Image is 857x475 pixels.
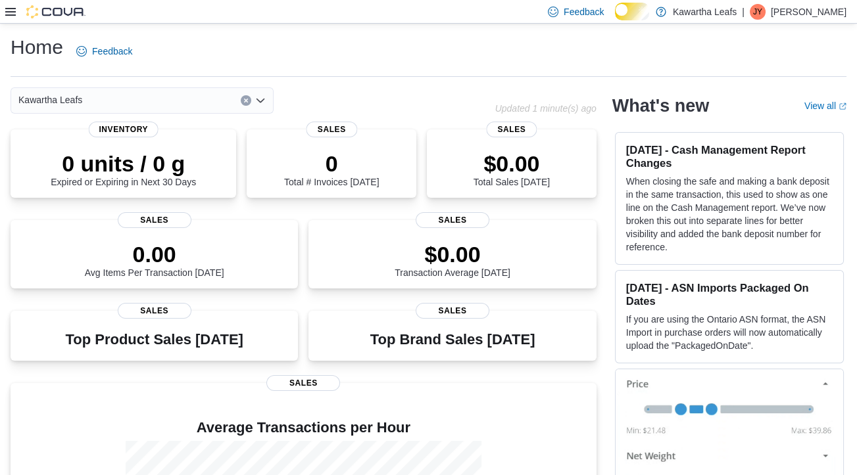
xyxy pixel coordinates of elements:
span: Kawartha Leafs [18,92,82,108]
span: Inventory [88,122,159,137]
h2: What's new [612,95,709,116]
span: Feedback [92,45,132,58]
img: Cova [26,5,86,18]
div: Avg Items Per Transaction [DATE] [85,241,224,278]
svg: External link [839,102,846,110]
span: Sales [416,212,489,228]
span: Sales [306,122,357,137]
span: JY [753,4,762,20]
h4: Average Transactions per Hour [21,420,586,436]
div: Transaction Average [DATE] [395,241,510,278]
p: $0.00 [395,241,510,267]
div: Total # Invoices [DATE] [284,150,379,187]
span: Sales [118,212,191,228]
span: Sales [486,122,537,137]
h3: [DATE] - Cash Management Report Changes [626,143,833,170]
span: Sales [416,303,489,319]
h3: Top Product Sales [DATE] [66,332,243,348]
p: | [742,4,745,20]
a: Feedback [71,38,137,64]
p: $0.00 [474,150,550,177]
div: Expired or Expiring in Next 30 Days [51,150,196,187]
h1: Home [11,34,63,60]
span: Feedback [564,5,604,18]
h3: Top Brand Sales [DATE] [370,332,535,348]
p: 0 [284,150,379,177]
p: [PERSON_NAME] [771,4,846,20]
span: Sales [118,303,191,319]
p: If you are using the Ontario ASN format, the ASN Import in purchase orders will now automatically... [626,313,833,352]
div: James Yin [750,4,766,20]
span: Sales [266,375,340,391]
input: Dark Mode [615,3,649,20]
p: When closing the safe and making a bank deposit in the same transaction, this used to show as one... [626,175,833,254]
p: 0 units / 0 g [51,150,196,177]
button: Open list of options [255,95,266,106]
p: Updated 1 minute(s) ago [495,103,597,114]
a: View allExternal link [804,101,846,111]
h3: [DATE] - ASN Imports Packaged On Dates [626,281,833,307]
div: Total Sales [DATE] [474,150,550,187]
p: 0.00 [85,241,224,267]
button: Clear input [241,95,251,106]
p: Kawartha Leafs [673,4,737,20]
